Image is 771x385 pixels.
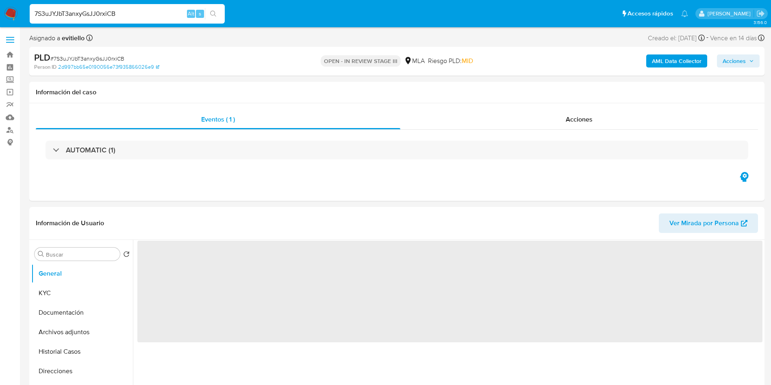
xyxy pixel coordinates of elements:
[404,57,425,65] div: MLA
[30,9,225,19] input: Buscar usuario o caso...
[60,33,85,43] b: evitiello
[756,9,765,18] a: Salir
[717,54,760,67] button: Acciones
[723,54,746,67] span: Acciones
[201,115,235,124] span: Eventos ( 1 )
[646,54,707,67] button: AML Data Collector
[706,33,708,44] span: -
[648,33,705,44] div: Creado el: [DATE]
[205,8,222,20] button: search-icon
[123,251,130,260] button: Volver al orden por defecto
[34,63,56,71] b: Person ID
[659,213,758,233] button: Ver Mirada por Persona
[31,322,133,342] button: Archivos adjuntos
[669,213,739,233] span: Ver Mirada por Persona
[708,10,754,17] p: mariaeugenia.sanchez@mercadolibre.com
[36,88,758,96] h1: Información del caso
[188,10,194,17] span: Alt
[628,9,673,18] span: Accesos rápidos
[50,54,124,63] span: # 7S3uJYJbT3anxyGsJJ0rxiCB
[58,63,159,71] a: 2d997bb65e0190056e73f935866026e9
[462,56,473,65] span: MID
[66,146,115,154] h3: AUTOMATIC (1)
[428,57,473,65] span: Riesgo PLD:
[31,283,133,303] button: KYC
[31,303,133,322] button: Documentación
[31,361,133,381] button: Direcciones
[31,264,133,283] button: General
[46,141,748,159] div: AUTOMATIC (1)
[681,10,688,17] a: Notificaciones
[137,241,762,342] span: ‌
[321,55,401,67] p: OPEN - IN REVIEW STAGE III
[199,10,201,17] span: s
[38,251,44,257] button: Buscar
[652,54,702,67] b: AML Data Collector
[34,51,50,64] b: PLD
[29,34,85,43] span: Asignado a
[566,115,593,124] span: Acciones
[31,342,133,361] button: Historial Casos
[46,251,117,258] input: Buscar
[710,34,757,43] span: Vence en 14 días
[36,219,104,227] h1: Información de Usuario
